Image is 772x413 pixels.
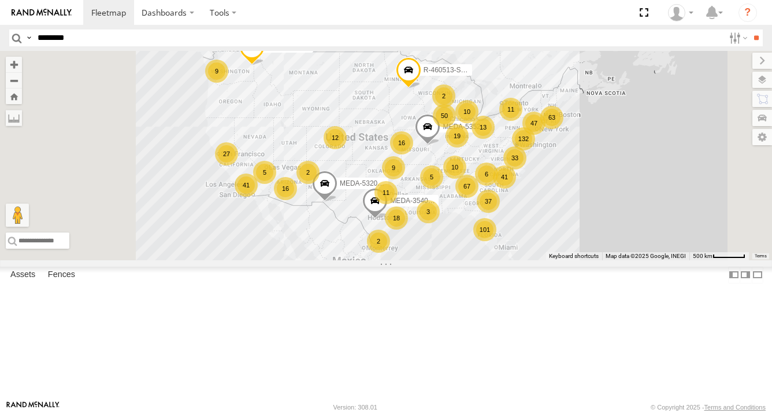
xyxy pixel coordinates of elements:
[390,197,450,205] span: MEDA-354010-Roll
[651,404,766,411] div: © Copyright 2025 -
[6,72,22,89] button: Zoom out
[417,200,440,223] div: 3
[475,163,498,186] div: 6
[6,401,60,413] a: Visit our Website
[6,89,22,104] button: Zoom Home
[540,106,563,129] div: 63
[42,267,81,283] label: Fences
[367,230,390,253] div: 2
[5,267,41,283] label: Assets
[340,179,399,187] span: MEDA-532005-Roll
[382,156,405,179] div: 9
[6,204,29,227] button: Drag Pegman onto the map to open Street View
[333,404,377,411] div: Version: 308.01
[455,100,478,123] div: 10
[549,252,599,260] button: Keyboard shortcuts
[424,67,475,75] span: R-460513-Swing
[522,112,545,135] div: 47
[693,253,712,259] span: 500 km
[235,174,258,197] div: 41
[752,267,763,283] label: Hide Summary Table
[493,165,516,189] div: 41
[446,124,469,147] div: 19
[253,161,276,184] div: 5
[420,165,443,189] div: 5
[390,131,413,154] div: 16
[433,104,456,127] div: 50
[443,156,466,179] div: 10
[728,267,740,283] label: Dock Summary Table to the Left
[512,127,535,150] div: 132
[6,110,22,126] label: Measure
[473,218,496,241] div: 101
[205,60,228,83] div: 9
[472,116,495,139] div: 13
[725,30,749,46] label: Search Filter Options
[664,4,697,21] div: Tim Albro
[6,57,22,72] button: Zoom in
[740,267,751,283] label: Dock Summary Table to the Right
[499,98,522,121] div: 11
[24,30,34,46] label: Search Query
[455,175,478,198] div: 67
[738,3,757,22] i: ?
[432,84,455,108] div: 2
[296,161,320,184] div: 2
[503,146,526,169] div: 33
[752,129,772,145] label: Map Settings
[704,404,766,411] a: Terms and Conditions
[689,252,749,260] button: Map Scale: 500 km per 53 pixels
[755,254,767,259] a: Terms (opens in new tab)
[324,126,347,149] div: 12
[12,9,72,17] img: rand-logo.svg
[274,177,297,200] div: 16
[215,142,238,165] div: 27
[385,207,408,230] div: 18
[606,253,686,259] span: Map data ©2025 Google, INEGI
[477,190,500,213] div: 37
[374,181,398,204] div: 11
